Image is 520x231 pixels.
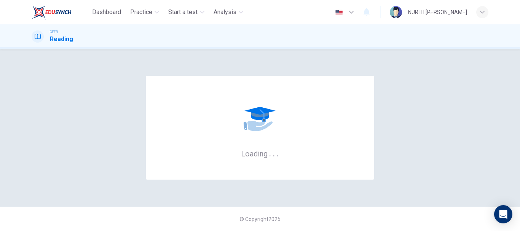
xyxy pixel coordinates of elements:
h6: . [269,147,271,159]
span: Dashboard [92,8,121,17]
button: Start a test [165,5,207,19]
div: Open Intercom Messenger [494,205,512,223]
h6: . [273,147,275,159]
span: Start a test [168,8,198,17]
span: Analysis [214,8,236,17]
a: EduSynch logo [32,5,89,20]
span: © Copyright 2025 [239,216,281,222]
img: en [334,10,344,15]
span: CEFR [50,29,58,35]
h6: . [276,147,279,159]
button: Dashboard [89,5,124,19]
button: Analysis [211,5,246,19]
img: EduSynch logo [32,5,72,20]
h1: Reading [50,35,73,44]
h6: Loading [241,148,279,158]
div: NUR ILI [PERSON_NAME] [408,8,467,17]
button: Practice [127,5,162,19]
span: Practice [130,8,152,17]
img: Profile picture [390,6,402,18]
